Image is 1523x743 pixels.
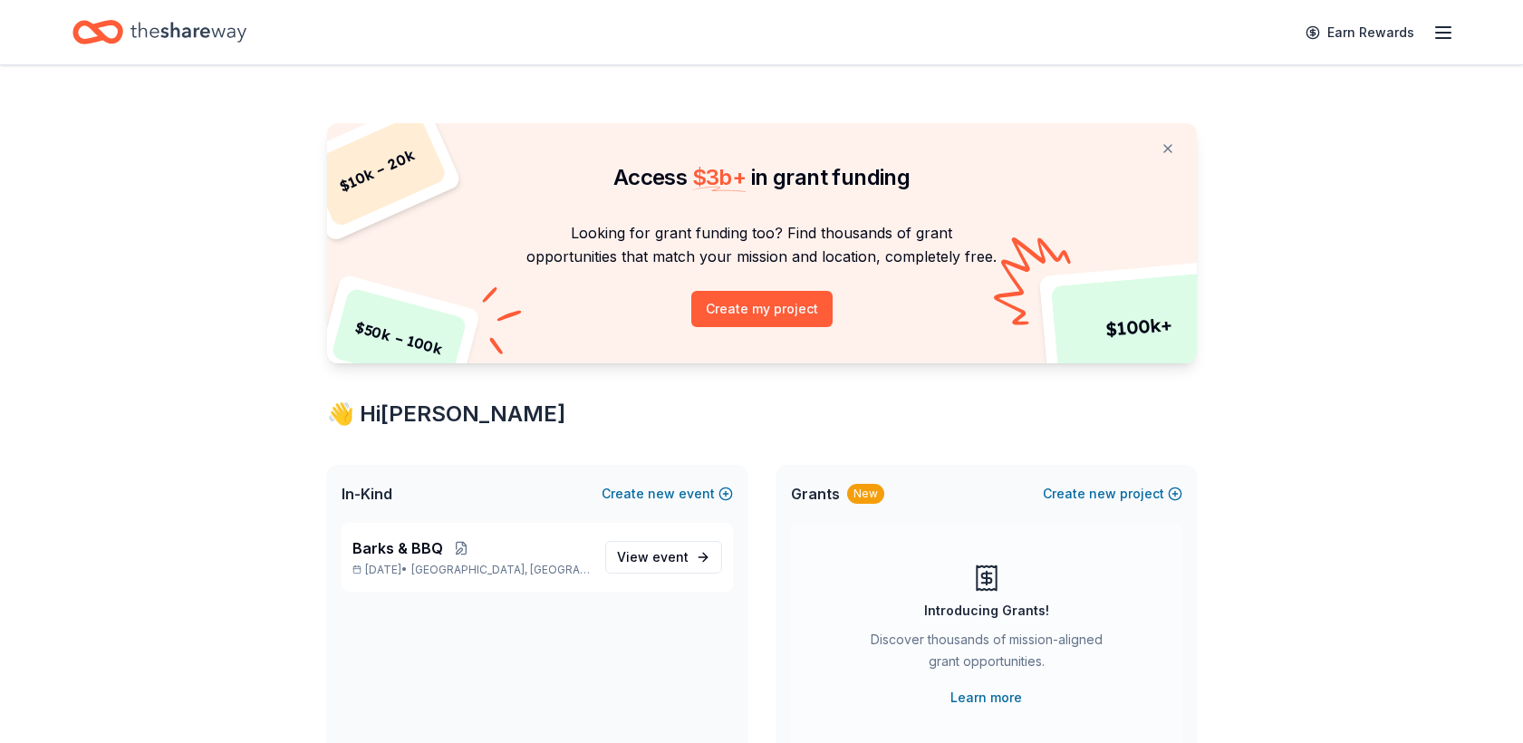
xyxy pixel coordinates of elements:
[352,537,443,559] span: Barks & BBQ
[847,484,884,504] div: New
[602,483,733,505] button: Createnewevent
[72,11,246,53] a: Home
[327,400,1197,429] div: 👋 Hi [PERSON_NAME]
[411,563,590,577] span: [GEOGRAPHIC_DATA], [GEOGRAPHIC_DATA]
[349,221,1175,269] p: Looking for grant funding too? Find thousands of grant opportunities that match your mission and ...
[605,541,722,574] a: View event
[1295,16,1425,49] a: Earn Rewards
[652,549,689,564] span: event
[924,600,1049,622] div: Introducing Grants!
[1089,483,1116,505] span: new
[306,112,448,228] div: $ 10k – 20k
[791,483,840,505] span: Grants
[691,291,833,327] button: Create my project
[617,546,689,568] span: View
[1043,483,1182,505] button: Createnewproject
[613,164,910,190] span: Access in grant funding
[950,687,1022,709] a: Learn more
[648,483,675,505] span: new
[692,164,747,190] span: $ 3b +
[863,629,1110,680] div: Discover thousands of mission-aligned grant opportunities.
[352,563,591,577] p: [DATE] •
[342,483,392,505] span: In-Kind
